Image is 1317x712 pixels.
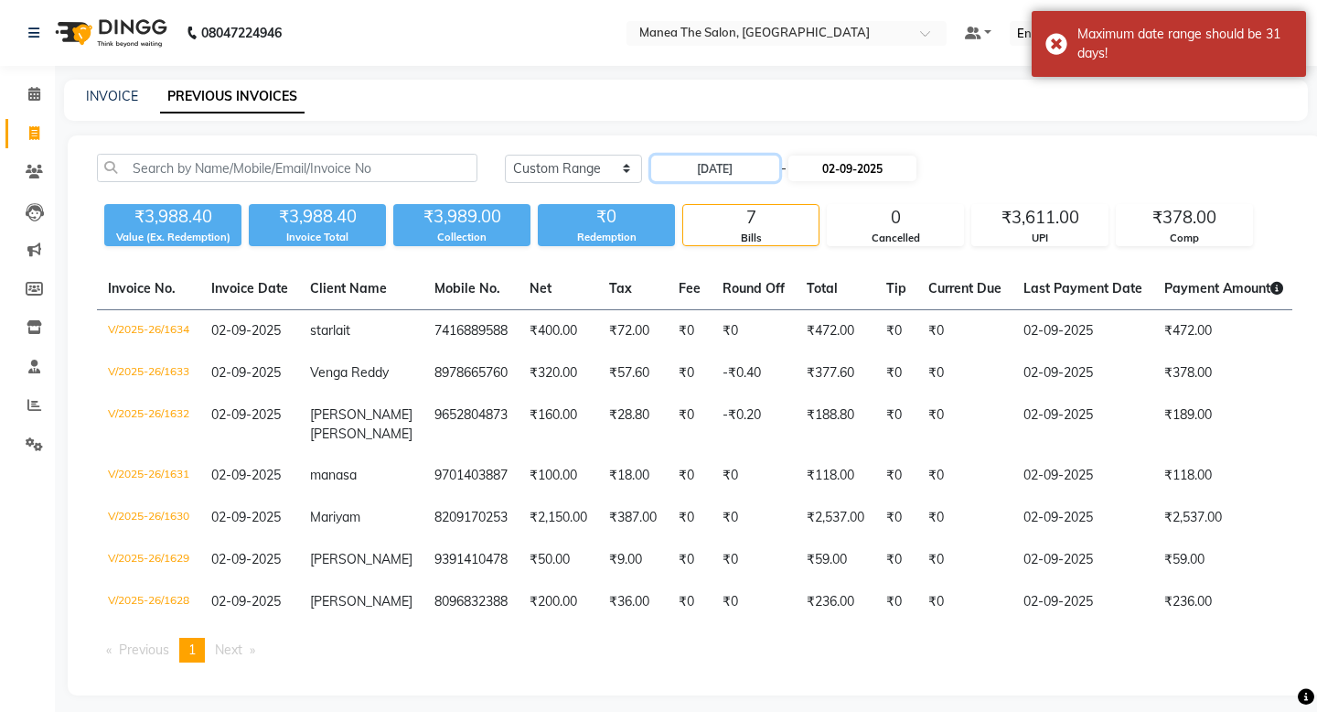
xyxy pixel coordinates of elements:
td: 9652804873 [423,394,519,455]
div: Value (Ex. Redemption) [104,230,241,245]
td: ₹0 [875,394,917,455]
td: 02-09-2025 [1012,581,1153,623]
span: Next [215,642,242,658]
div: ₹3,988.40 [104,204,241,230]
td: ₹0 [917,394,1012,455]
td: ₹320.00 [519,352,598,394]
td: ₹472.00 [1153,310,1294,353]
td: ₹378.00 [1153,352,1294,394]
td: ₹36.00 [598,581,668,623]
span: 02-09-2025 [211,406,281,423]
div: ₹378.00 [1117,205,1252,231]
td: ₹189.00 [1153,394,1294,455]
td: ₹200.00 [519,581,598,623]
td: ₹0 [668,310,712,353]
td: ₹236.00 [1153,581,1294,623]
td: ₹0 [712,310,796,353]
span: Venga Reddy [310,364,389,381]
img: logo [47,7,172,59]
td: ₹100.00 [519,455,598,497]
td: ₹0 [917,539,1012,581]
td: 02-09-2025 [1012,455,1153,497]
div: 0 [828,205,963,231]
td: 02-09-2025 [1012,352,1153,394]
span: - [781,159,787,178]
span: 02-09-2025 [211,364,281,381]
span: [PERSON_NAME] [310,426,412,442]
span: [PERSON_NAME] [310,551,412,567]
td: V/2025-26/1634 [97,310,200,353]
td: ₹0 [668,539,712,581]
span: 02-09-2025 [211,322,281,339]
td: 02-09-2025 [1012,310,1153,353]
div: ₹3,988.40 [249,204,386,230]
td: ₹0 [668,497,712,539]
td: ₹0 [917,581,1012,623]
span: manasa [310,467,357,483]
td: ₹0 [712,581,796,623]
span: Mobile No. [434,280,500,297]
div: Invoice Total [249,230,386,245]
nav: Pagination [97,638,1292,663]
td: ₹50.00 [519,539,598,581]
span: starlait [310,322,350,339]
span: 02-09-2025 [211,593,281,610]
td: -₹0.20 [712,394,796,455]
td: 8209170253 [423,497,519,539]
div: ₹0 [538,204,675,230]
td: ₹59.00 [796,539,875,581]
td: ₹377.60 [796,352,875,394]
td: ₹2,537.00 [1153,497,1294,539]
td: ₹2,537.00 [796,497,875,539]
td: V/2025-26/1628 [97,581,200,623]
td: 02-09-2025 [1012,497,1153,539]
span: Client Name [310,280,387,297]
td: ₹57.60 [598,352,668,394]
div: Maximum date range should be 31 days! [1077,25,1292,63]
td: ₹0 [875,455,917,497]
span: Total [807,280,838,297]
td: V/2025-26/1629 [97,539,200,581]
td: ₹0 [712,497,796,539]
span: 1 [188,642,196,658]
span: Tip [886,280,906,297]
span: [PERSON_NAME] [310,406,412,423]
a: INVOICE [86,88,138,104]
td: ₹118.00 [796,455,875,497]
span: Tax [609,280,632,297]
td: ₹0 [668,581,712,623]
td: ₹118.00 [1153,455,1294,497]
span: Net [530,280,551,297]
td: V/2025-26/1632 [97,394,200,455]
span: Fee [679,280,701,297]
div: ₹3,989.00 [393,204,530,230]
td: 9391410478 [423,539,519,581]
td: ₹0 [917,455,1012,497]
td: ₹160.00 [519,394,598,455]
td: ₹0 [917,310,1012,353]
b: 08047224946 [201,7,282,59]
td: ₹387.00 [598,497,668,539]
span: Last Payment Date [1023,280,1142,297]
div: 7 [683,205,819,231]
td: ₹0 [875,310,917,353]
div: Cancelled [828,231,963,246]
span: Current Due [928,280,1001,297]
a: PREVIOUS INVOICES [160,81,305,113]
td: 8978665760 [423,352,519,394]
span: [PERSON_NAME] [310,593,412,610]
td: ₹9.00 [598,539,668,581]
span: 02-09-2025 [211,467,281,483]
td: 9701403887 [423,455,519,497]
td: ₹472.00 [796,310,875,353]
div: Redemption [538,230,675,245]
td: ₹400.00 [519,310,598,353]
td: ₹0 [917,497,1012,539]
td: V/2025-26/1633 [97,352,200,394]
div: Bills [683,231,819,246]
td: ₹0 [917,352,1012,394]
td: ₹0 [668,352,712,394]
td: 7416889588 [423,310,519,353]
div: UPI [972,231,1108,246]
td: ₹236.00 [796,581,875,623]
